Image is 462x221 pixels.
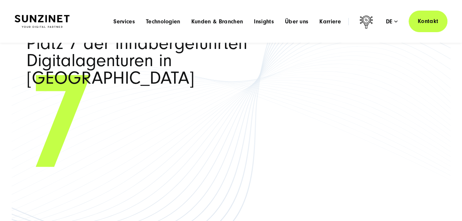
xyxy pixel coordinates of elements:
a: Insights [254,18,274,25]
a: Kontakt [409,11,447,32]
img: SUNZINET Full Service Digital Agentur [15,15,70,28]
a: Über uns [285,18,309,25]
div: de [386,18,398,25]
span: Platz 7 der inhabergeführten Digitalagenturen in [GEOGRAPHIC_DATA] [26,35,272,87]
span: 7 [26,77,436,169]
a: Kunden & Branchen [191,18,243,25]
a: Technologien [146,18,180,25]
a: Karriere [319,18,341,25]
a: Services [113,18,135,25]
